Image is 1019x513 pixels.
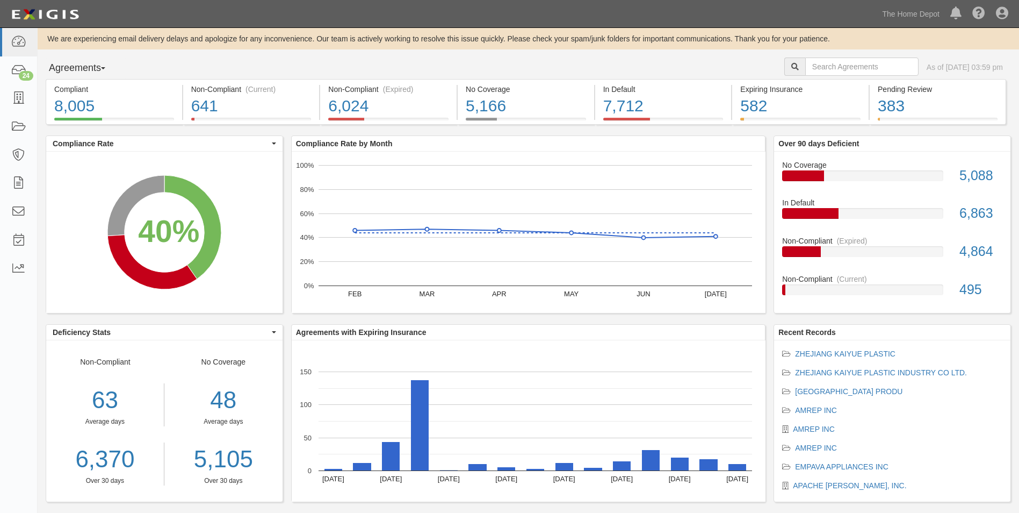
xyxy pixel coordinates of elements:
a: The Home Depot [877,3,945,25]
text: [DATE] [322,475,344,483]
div: Pending Review [878,84,998,95]
div: Over 30 days [172,476,274,486]
text: [DATE] [438,475,460,483]
div: Non-Compliant (Expired) [328,84,449,95]
div: 4,864 [951,242,1010,261]
div: 641 [191,95,312,118]
b: Recent Records [778,328,836,337]
text: JUN [637,290,650,298]
text: MAR [419,290,435,298]
a: In Default6,863 [782,197,1002,236]
a: 5,105 [172,443,274,476]
button: Agreements [46,58,126,79]
text: 100% [296,161,314,169]
a: AMREP INC [795,406,837,415]
div: 5,088 [951,166,1010,186]
div: 63 [46,383,164,417]
a: No Coverage5,166 [458,118,594,126]
div: (Current) [837,274,867,284]
svg: A chart. [46,152,283,313]
a: AMREP INC [795,444,837,452]
button: Compliance Rate [46,136,283,151]
div: 6,024 [328,95,449,118]
span: Deficiency Stats [53,327,269,338]
div: Non-Compliant (Current) [191,84,312,95]
a: EMPAVA APPLIANCES INC [795,462,888,471]
text: MAY [564,290,579,298]
text: [DATE] [611,475,633,483]
div: (Current) [245,84,276,95]
text: [DATE] [726,475,748,483]
text: [DATE] [705,290,727,298]
i: Help Center - Complianz [972,8,985,20]
div: 383 [878,95,998,118]
a: ZHEJIANG KAIYUE PLASTIC INDUSTRY CO LTD. [795,368,967,377]
svg: A chart. [292,340,765,502]
div: Average days [46,417,164,426]
b: Agreements with Expiring Insurance [296,328,427,337]
b: Compliance Rate by Month [296,139,393,148]
text: 60% [300,209,314,217]
text: 20% [300,258,314,266]
div: No Coverage [774,160,1010,170]
a: Compliant8,005 [46,118,182,126]
div: 495 [951,280,1010,300]
div: In Default [603,84,724,95]
text: 50 [303,433,311,441]
text: [DATE] [553,475,575,483]
a: AMREP INC [793,425,835,433]
div: As of [DATE] 03:59 pm [927,62,1003,73]
a: Non-Compliant(Expired)4,864 [782,236,1002,274]
text: 0% [303,282,314,290]
text: [DATE] [380,475,402,483]
div: We are experiencing email delivery delays and apologize for any inconvenience. Our team is active... [38,33,1019,44]
a: Expiring Insurance582 [732,118,869,126]
text: [DATE] [495,475,517,483]
div: 48 [172,383,274,417]
div: Non-Compliant [774,274,1010,284]
text: [DATE] [668,475,690,483]
div: Compliant [54,84,174,95]
b: Over 90 days Deficient [778,139,859,148]
text: 40% [300,233,314,241]
div: In Default [774,197,1010,208]
input: Search Agreements [805,58,919,76]
div: No Coverage [466,84,586,95]
text: 0 [308,467,312,475]
text: 80% [300,186,314,194]
div: Over 30 days [46,476,164,486]
div: 8,005 [54,95,174,118]
div: 7,712 [603,95,724,118]
a: 6,370 [46,443,164,476]
text: FEB [348,290,362,298]
div: 40% [138,210,199,253]
text: 100 [300,401,312,409]
text: APR [492,290,507,298]
div: 582 [740,95,861,118]
span: Compliance Rate [53,138,269,149]
div: No Coverage [164,357,283,486]
a: [GEOGRAPHIC_DATA] PRODU [795,387,902,396]
a: No Coverage5,088 [782,160,1002,198]
a: ZHEJIANG KAIYUE PLASTIC [795,350,895,358]
text: 150 [300,368,312,376]
a: Pending Review383 [870,118,1006,126]
svg: A chart. [292,152,765,313]
a: Non-Compliant(Current)641 [183,118,320,126]
div: Average days [172,417,274,426]
img: logo-5460c22ac91f19d4615b14bd174203de0afe785f0fc80cf4dbbc73dc1793850b.png [8,5,82,24]
div: (Expired) [383,84,414,95]
div: 6,863 [951,204,1010,223]
a: Non-Compliant(Expired)6,024 [320,118,457,126]
button: Deficiency Stats [46,325,283,340]
div: Non-Compliant [774,236,1010,246]
div: Non-Compliant [46,357,164,486]
div: Expiring Insurance [740,84,861,95]
a: Non-Compliant(Current)495 [782,274,1002,304]
div: (Expired) [837,236,868,246]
